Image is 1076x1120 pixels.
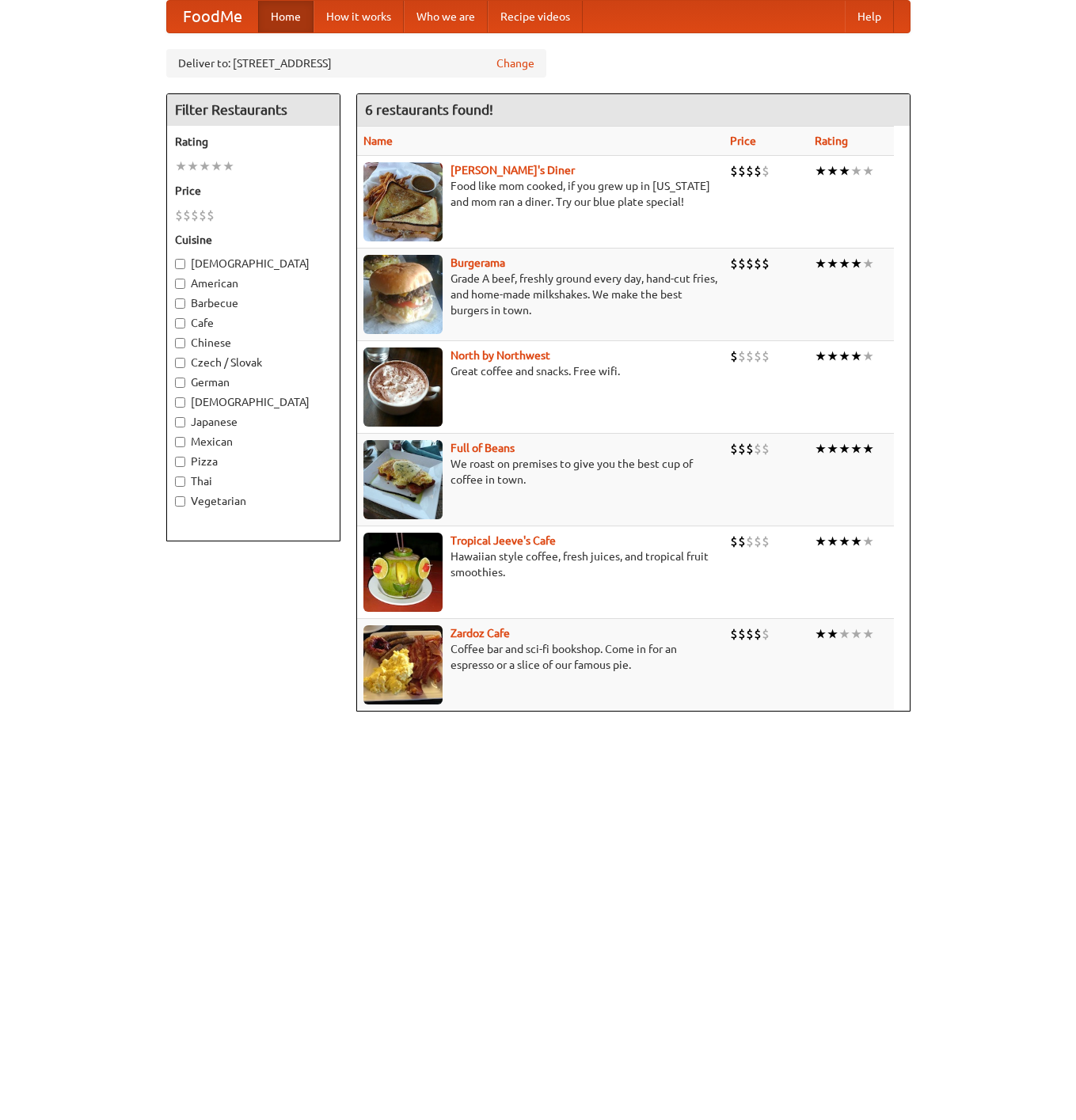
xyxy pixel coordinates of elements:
[363,641,717,673] p: Coffee bar and sci-fi bookshop. Come in for an espresso or a slice of our famous pie.
[363,440,443,519] img: beans.jpg
[746,625,754,643] li: $
[363,271,717,318] p: Grade A beef, freshly ground every day, hand-cut fries, and home-made milkshakes. We make the bes...
[850,347,862,365] li: ★
[451,256,505,269] a: Burgerama
[815,347,827,365] li: ★
[363,549,717,580] p: Hawaiian style coffee, fresh juices, and tropical fruit smoothies.
[175,496,185,507] input: Vegetarian
[175,318,185,328] input: Cafe
[199,158,211,175] li: ★
[363,625,443,704] img: zardoz.jpg
[175,437,185,447] input: Mexican
[730,625,738,643] li: $
[850,440,862,457] li: ★
[754,255,762,272] li: $
[738,440,746,457] li: $
[175,295,332,311] label: Barbecue
[815,255,827,272] li: ★
[451,534,556,547] b: Tropical Jeeve's Cafe
[175,134,332,150] h5: Rating
[827,533,838,550] li: ★
[754,440,762,457] li: $
[754,347,762,365] li: $
[175,457,185,467] input: Pizza
[175,338,185,348] input: Chinese
[451,442,515,454] a: Full of Beans
[175,493,332,509] label: Vegetarian
[211,158,222,175] li: ★
[730,347,738,365] li: $
[762,255,770,272] li: $
[827,255,838,272] li: ★
[175,355,332,370] label: Czech / Slovak
[183,207,191,224] li: $
[175,275,332,291] label: American
[363,533,443,612] img: jeeves.jpg
[838,255,850,272] li: ★
[838,440,850,457] li: ★
[762,625,770,643] li: $
[363,162,443,241] img: sallys.jpg
[199,207,207,224] li: $
[175,259,185,269] input: [DEMOGRAPHIC_DATA]
[815,533,827,550] li: ★
[363,456,717,488] p: We roast on premises to give you the best cup of coffee in town.
[175,298,185,309] input: Barbecue
[363,255,443,334] img: burgerama.jpg
[451,627,510,640] b: Zardoz Cafe
[738,255,746,272] li: $
[862,255,874,272] li: ★
[167,94,340,126] h4: Filter Restaurants
[746,162,754,180] li: $
[175,279,185,289] input: American
[496,55,534,71] a: Change
[746,440,754,457] li: $
[363,178,717,210] p: Food like mom cooked, if you grew up in [US_STATE] and mom ran a diner. Try our blue plate special!
[365,102,493,117] ng-pluralize: 6 restaurants found!
[754,162,762,180] li: $
[451,164,575,177] a: [PERSON_NAME]'s Diner
[827,162,838,180] li: ★
[207,207,215,224] li: $
[258,1,314,32] a: Home
[815,440,827,457] li: ★
[175,417,185,427] input: Japanese
[175,414,332,430] label: Japanese
[850,625,862,643] li: ★
[730,162,738,180] li: $
[862,440,874,457] li: ★
[827,440,838,457] li: ★
[862,162,874,180] li: ★
[175,374,332,390] label: German
[815,625,827,643] li: ★
[175,183,332,199] h5: Price
[838,347,850,365] li: ★
[730,135,756,147] a: Price
[730,440,738,457] li: $
[191,207,199,224] li: $
[850,533,862,550] li: ★
[730,255,738,272] li: $
[175,434,332,450] label: Mexican
[762,347,770,365] li: $
[838,533,850,550] li: ★
[827,347,838,365] li: ★
[815,135,848,147] a: Rating
[827,625,838,643] li: ★
[762,440,770,457] li: $
[738,625,746,643] li: $
[815,162,827,180] li: ★
[175,397,185,408] input: [DEMOGRAPHIC_DATA]
[314,1,404,32] a: How it works
[850,255,862,272] li: ★
[363,363,717,379] p: Great coffee and snacks. Free wifi.
[166,49,546,78] div: Deliver to: [STREET_ADDRESS]
[838,162,850,180] li: ★
[451,349,550,362] b: North by Northwest
[762,533,770,550] li: $
[488,1,583,32] a: Recipe videos
[175,315,332,331] label: Cafe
